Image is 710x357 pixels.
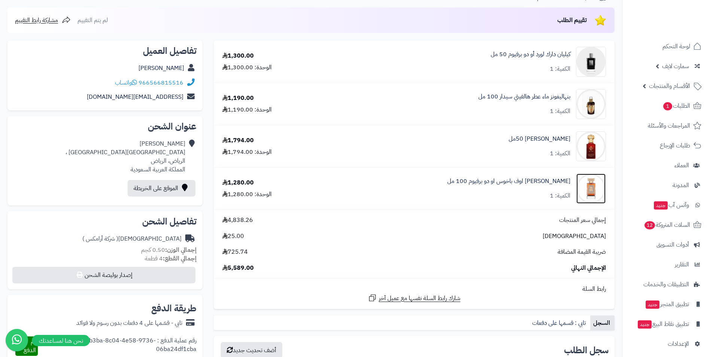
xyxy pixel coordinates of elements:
span: شارك رابط السلة نفسها مع عميل آخر [379,294,460,303]
a: كيليان دارك لورد أو دو برفيوم 50 مل [491,50,570,59]
span: العملاء [674,160,689,171]
div: تابي - قسّمها على 4 دفعات بدون رسوم ولا فوائد [76,319,182,327]
a: الطلبات1 [627,97,706,115]
a: [PERSON_NAME] 50مل [509,135,570,143]
a: بنهاليغونز ماء عطر هالفيتي سيدار 100 مل [478,92,570,101]
img: logo-2.png [659,20,703,36]
a: تابي : قسمها على دفعات [529,315,590,330]
div: الكمية: 1 [550,149,570,158]
small: 0.50 كجم [141,245,196,254]
a: التطبيقات والخدمات [627,275,706,293]
a: مشاركة رابط التقييم [15,16,71,25]
a: 966566815516 [138,78,183,87]
a: تطبيق نقاط البيعجديد [627,315,706,333]
h2: عنوان الشحن [13,122,196,131]
span: سمارت لايف [662,61,689,71]
small: 4 قطعة [145,254,196,263]
h2: طريقة الدفع [151,304,196,313]
div: الكمية: 1 [550,107,570,116]
span: التطبيقات والخدمات [643,279,689,290]
span: تطبيق المتجر [645,299,689,309]
div: الوحدة: 1,190.00 [222,106,272,114]
span: مشاركة رابط التقييم [15,16,58,25]
a: التقارير [627,256,706,274]
span: طلبات الإرجاع [660,140,690,151]
span: 5,589.00 [222,264,254,272]
a: لوحة التحكم [627,37,706,55]
h3: سجل الطلب [564,346,609,355]
span: وآتس آب [653,200,689,210]
span: تطبيق نقاط البيع [637,319,689,329]
a: [PERSON_NAME] [138,64,184,73]
span: الإعدادات [668,339,689,349]
a: الإعدادات [627,335,706,353]
div: [DEMOGRAPHIC_DATA] [82,235,182,243]
div: [PERSON_NAME] [GEOGRAPHIC_DATA][GEOGRAPHIC_DATA] ، الرياض، الرياض المملكة العربية السعودية [65,140,185,174]
a: السجل [590,315,615,330]
span: المدونة [673,180,689,190]
span: لوحة التحكم [662,41,690,52]
span: إجمالي سعر المنتجات [559,216,606,225]
a: [EMAIL_ADDRESS][DOMAIN_NAME] [87,92,183,101]
a: المراجعات والأسئلة [627,117,706,135]
span: ضريبة القيمة المضافة [558,248,606,256]
div: الوحدة: 1,280.00 [222,190,272,199]
a: وآتس آبجديد [627,196,706,214]
img: 3700550218333-kilian-kilian-dark-lord-_m_-edp-50-ml-90x90.png [576,47,606,77]
div: 1,280.00 [222,178,254,187]
span: السلات المتروكة [644,220,690,230]
span: [DEMOGRAPHIC_DATA] [543,232,606,241]
span: الإجمالي النهائي [571,264,606,272]
strong: إجمالي القطع: [163,254,196,263]
a: العملاء [627,156,706,174]
span: 4,838.26 [222,216,253,225]
a: شارك رابط السلة نفسها مع عميل آخر [368,293,460,303]
span: الطلبات [662,101,690,111]
h2: تفاصيل الشحن [13,217,196,226]
span: 725.74 [222,248,248,256]
span: التقارير [675,259,689,270]
span: 1 [663,102,672,110]
span: المراجعات والأسئلة [648,120,690,131]
img: 1666162304-652638009087-550x550-90x90.jpg [576,131,606,161]
a: الموقع على الخريطة [128,180,195,196]
div: الكمية: 1 [550,65,570,73]
div: رابط السلة [217,285,612,293]
a: السلات المتروكة12 [627,216,706,234]
span: الأقسام والمنتجات [649,81,690,91]
div: الكمية: 1 [550,192,570,200]
span: تقييم الطلب [557,16,587,25]
a: واتساب [115,78,137,87]
div: 1,300.00 [222,52,254,60]
a: [PERSON_NAME] اوف باخوس او دو برفيوم 100 مل [447,177,570,186]
span: 12 [645,221,655,229]
a: طلبات الإرجاع [627,137,706,155]
span: ( شركة أرامكس ) [82,234,118,243]
div: 1,190.00 [222,94,254,103]
div: 1,794.00 [222,136,254,145]
strong: إجمالي الوزن: [165,245,196,254]
span: جديد [646,300,659,309]
a: المدونة [627,176,706,194]
img: 1746605065-TriumphofBacchus100mlFrontCrystal_3000x-90x90.jpg [576,174,606,204]
span: جديد [654,201,668,210]
h2: تفاصيل العميل [13,46,196,55]
span: تم الدفع [24,337,36,355]
span: جديد [638,320,652,329]
img: 1637254161-214648255_nocolor_in-90x90.jpg [576,89,606,119]
div: الوحدة: 1,300.00 [222,63,272,72]
a: تطبيق المتجرجديد [627,295,706,313]
span: لم يتم التقييم [77,16,108,25]
span: 25.00 [222,232,244,241]
div: رقم عملية الدفع : fa31b3ba-8c04-4e58-9736-06ba24df1cba [38,336,196,356]
span: أدوات التسويق [656,239,689,250]
div: الوحدة: 1,794.00 [222,148,272,156]
button: إصدار بوليصة الشحن [12,267,195,283]
a: أدوات التسويق [627,236,706,254]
